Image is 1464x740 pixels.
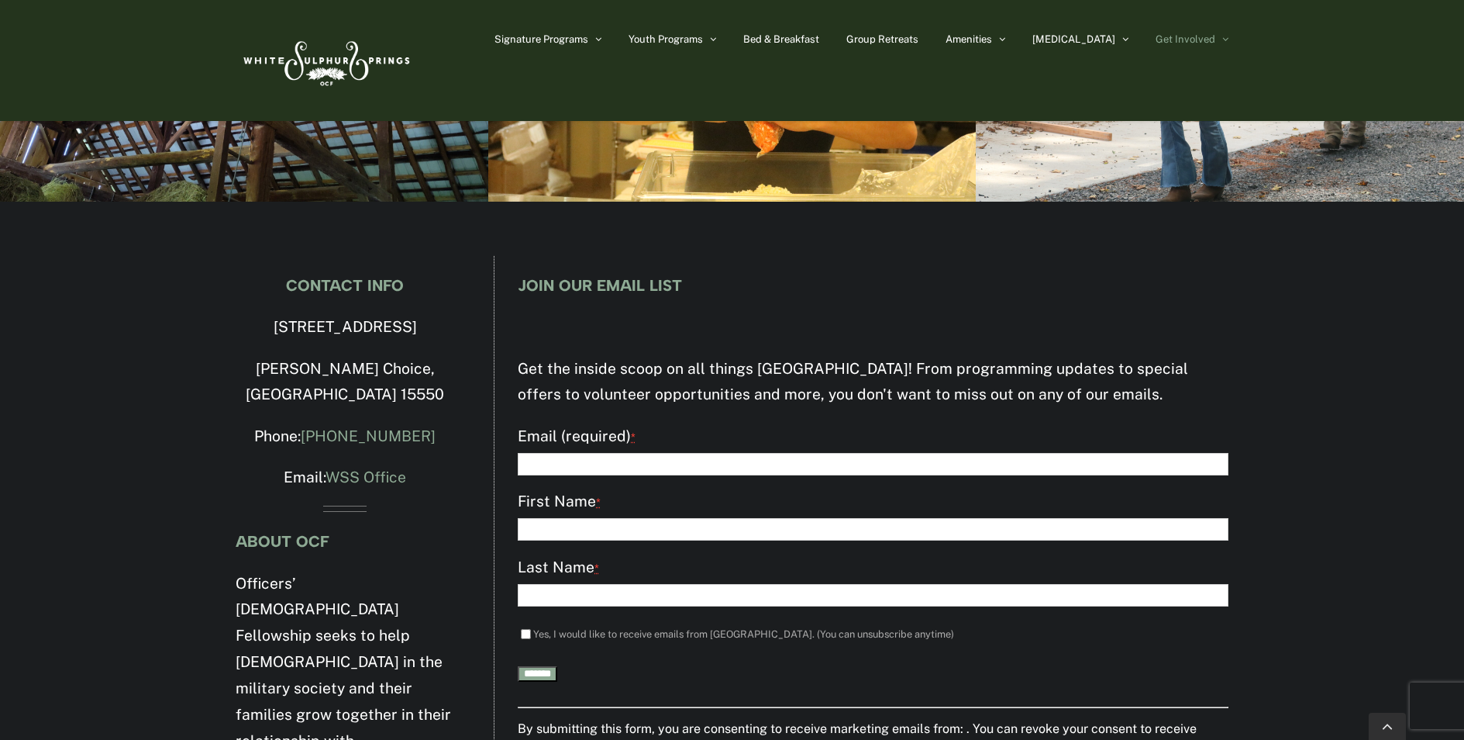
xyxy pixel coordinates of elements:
span: Group Retreats [846,34,918,44]
label: Last Name [518,555,1228,582]
span: Signature Programs [494,34,588,44]
abbr: required [631,431,636,444]
p: Email: [236,465,454,491]
h4: ABOUT OCF [236,533,454,550]
span: Youth Programs [629,34,703,44]
span: Get Involved [1156,34,1215,44]
span: Bed & Breakfast [743,34,819,44]
p: [PERSON_NAME] Choice, [GEOGRAPHIC_DATA] 15550 [236,356,454,409]
span: [MEDICAL_DATA] [1032,34,1115,44]
p: Phone: [236,424,454,450]
p: [STREET_ADDRESS] [236,314,454,341]
h4: CONTACT INFO [236,277,454,294]
span: Amenities [946,34,992,44]
label: First Name [518,489,1228,516]
a: WSS Office [326,469,406,486]
abbr: required [594,562,599,575]
h4: JOIN OUR EMAIL LIST [518,277,1228,294]
img: White Sulphur Springs Logo [236,24,415,97]
p: Get the inside scoop on all things [GEOGRAPHIC_DATA]! From programming updates to special offers ... [518,356,1228,409]
a: [PHONE_NUMBER] [301,427,436,444]
label: Email (required) [518,424,1228,451]
label: Yes, I would like to receive emails from [GEOGRAPHIC_DATA]. (You can unsubscribe anytime) [533,628,954,640]
abbr: required [596,496,601,509]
